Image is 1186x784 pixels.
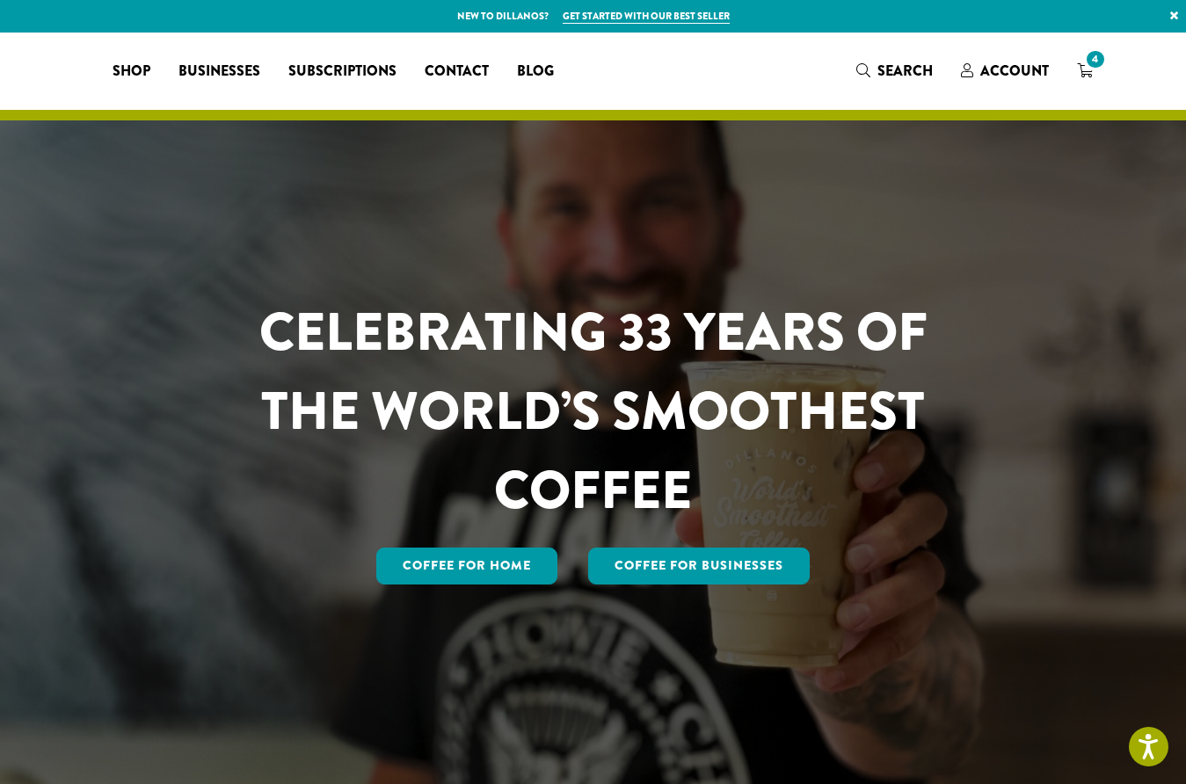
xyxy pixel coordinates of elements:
span: 4 [1083,47,1107,71]
span: Account [980,61,1049,81]
span: Contact [425,61,489,83]
span: Subscriptions [288,61,397,83]
a: Coffee For Businesses [588,548,810,584]
span: Shop [113,61,150,83]
h1: CELEBRATING 33 YEARS OF THE WORLD’S SMOOTHEST COFFEE [207,293,979,530]
a: Search [842,56,947,85]
a: Get started with our best seller [563,9,730,24]
span: Businesses [178,61,260,83]
a: Shop [98,57,164,85]
span: Search [877,61,933,81]
span: Blog [517,61,554,83]
a: Coffee for Home [376,548,557,584]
